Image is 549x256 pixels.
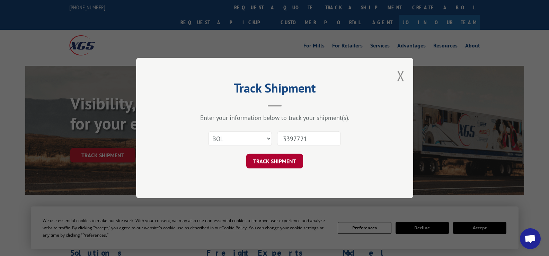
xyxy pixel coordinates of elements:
[171,83,379,96] h2: Track Shipment
[171,114,379,122] div: Enter your information below to track your shipment(s).
[397,67,405,85] button: Close modal
[277,131,341,146] input: Number(s)
[520,228,541,249] div: Open chat
[246,154,303,168] button: TRACK SHIPMENT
